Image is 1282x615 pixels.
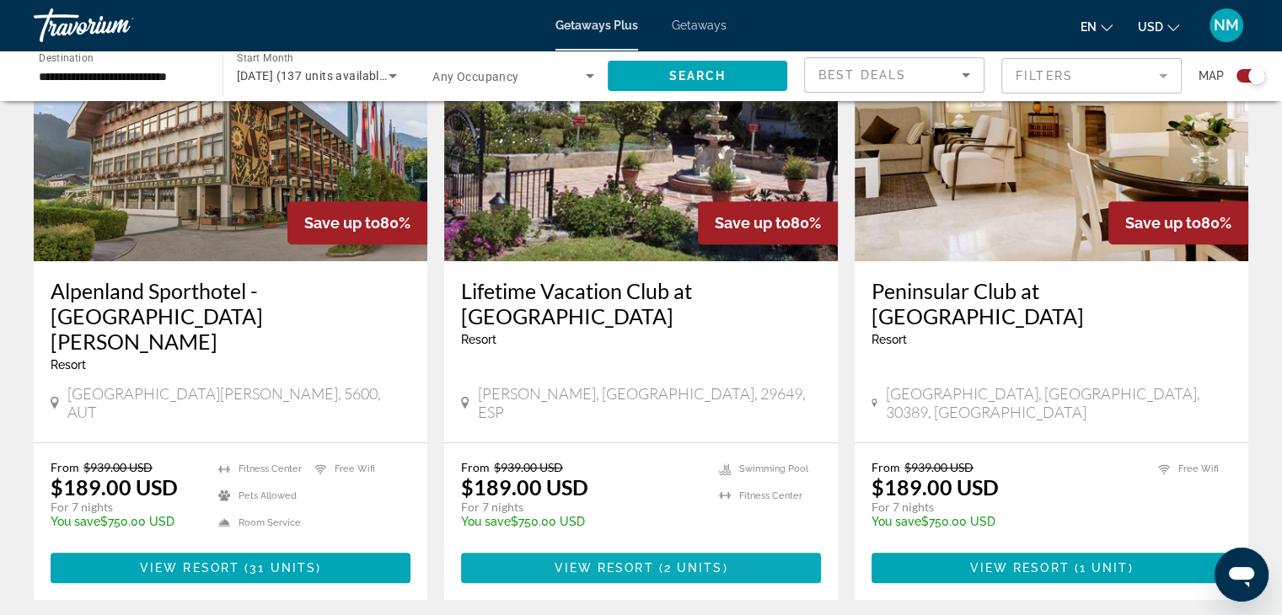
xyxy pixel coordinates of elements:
p: $189.00 USD [461,474,588,500]
button: View Resort(2 units) [461,553,821,583]
button: User Menu [1204,8,1248,43]
span: USD [1138,20,1163,34]
button: Filter [1001,57,1182,94]
span: Save up to [304,214,380,232]
p: For 7 nights [461,500,702,515]
span: Swimming Pool [739,463,808,474]
span: From [461,460,490,474]
p: $189.00 USD [51,474,178,500]
button: Change language [1081,14,1113,39]
button: Change currency [1138,14,1179,39]
span: You save [51,515,100,528]
span: Any Occupancy [432,70,519,83]
span: [GEOGRAPHIC_DATA][PERSON_NAME], 5600, AUT [67,384,410,421]
span: Free Wifi [1178,463,1219,474]
span: NM [1214,17,1239,34]
div: 80% [698,201,838,244]
span: Search [668,69,726,83]
span: Fitness Center [739,490,802,501]
p: For 7 nights [51,500,201,515]
span: $939.00 USD [83,460,153,474]
span: $939.00 USD [494,460,563,474]
a: Getaways [672,19,727,32]
span: View Resort [969,561,1069,575]
p: $750.00 USD [51,515,201,528]
span: Resort [51,358,86,372]
span: [PERSON_NAME], [GEOGRAPHIC_DATA], 29649, ESP [478,384,821,421]
span: Resort [461,333,496,346]
span: ( ) [239,561,321,575]
span: 2 units [664,561,723,575]
iframe: Кнопка для запуску вікна повідомлень [1215,548,1269,602]
a: Travorium [34,3,202,47]
span: Free Wifi [335,463,375,474]
span: $939.00 USD [904,460,974,474]
button: Search [608,61,788,91]
span: [DATE] (137 units available) [237,69,390,83]
div: 80% [1108,201,1248,244]
span: en [1081,20,1097,34]
span: Save up to [1125,214,1201,232]
span: You save [461,515,511,528]
span: Pets Allowed [239,490,297,501]
a: Peninsular Club at [GEOGRAPHIC_DATA] [872,278,1231,329]
button: View Resort(31 units) [51,553,410,583]
span: 1 unit [1080,561,1129,575]
div: 80% [287,201,427,244]
span: View Resort [140,561,239,575]
a: Getaways Plus [555,19,638,32]
span: Destination [39,51,94,63]
span: View Resort [554,561,653,575]
span: Fitness Center [239,463,302,474]
span: [GEOGRAPHIC_DATA], [GEOGRAPHIC_DATA], 30389, [GEOGRAPHIC_DATA] [886,384,1231,421]
mat-select: Sort by [818,65,970,85]
span: Resort [872,333,907,346]
p: $750.00 USD [872,515,1141,528]
span: Map [1199,64,1224,88]
span: Room Service [239,517,301,528]
span: 31 units [249,561,316,575]
span: Best Deals [818,68,906,82]
span: Save up to [715,214,791,232]
a: Alpenland Sporthotel - [GEOGRAPHIC_DATA][PERSON_NAME] [51,278,410,354]
p: $750.00 USD [461,515,702,528]
a: Lifetime Vacation Club at [GEOGRAPHIC_DATA] [461,278,821,329]
span: From [51,460,79,474]
span: ( ) [1070,561,1134,575]
span: ( ) [654,561,728,575]
button: View Resort(1 unit) [872,553,1231,583]
span: You save [872,515,921,528]
p: For 7 nights [872,500,1141,515]
span: Start Month [237,52,293,64]
span: From [872,460,900,474]
p: $189.00 USD [872,474,999,500]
